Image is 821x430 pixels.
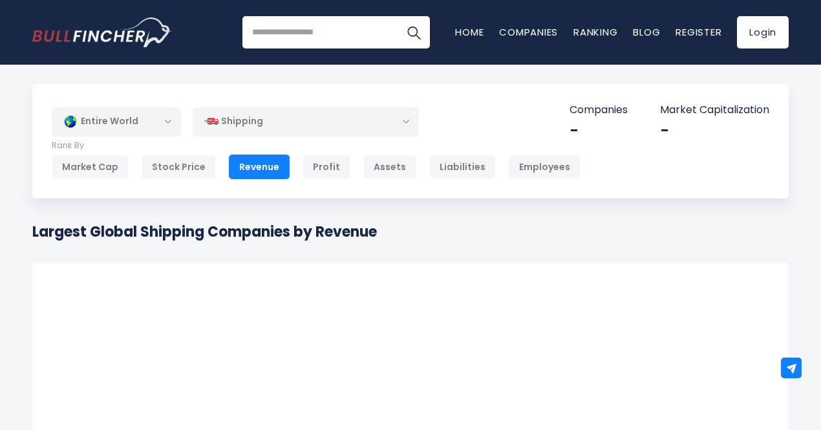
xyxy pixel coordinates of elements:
h1: Largest Global Shipping Companies by Revenue [32,221,377,242]
div: Market Cap [52,155,129,179]
div: - [570,120,628,140]
a: Ranking [573,25,617,39]
a: Go to homepage [32,17,171,47]
a: Companies [499,25,558,39]
div: Assets [363,155,416,179]
div: Revenue [229,155,290,179]
div: Stock Price [142,155,216,179]
div: Profit [303,155,350,179]
button: Search [398,16,430,48]
p: Companies [570,103,628,117]
div: - [660,120,769,140]
a: Home [455,25,484,39]
a: Login [737,16,789,48]
div: Shipping [193,107,419,136]
div: Liabilities [429,155,496,179]
img: Bullfincher logo [32,17,172,47]
div: Employees [509,155,581,179]
a: Register [676,25,721,39]
div: Entire World [52,107,181,136]
p: Rank By [52,140,581,151]
a: Blog [633,25,660,39]
p: Market Capitalization [660,103,769,117]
